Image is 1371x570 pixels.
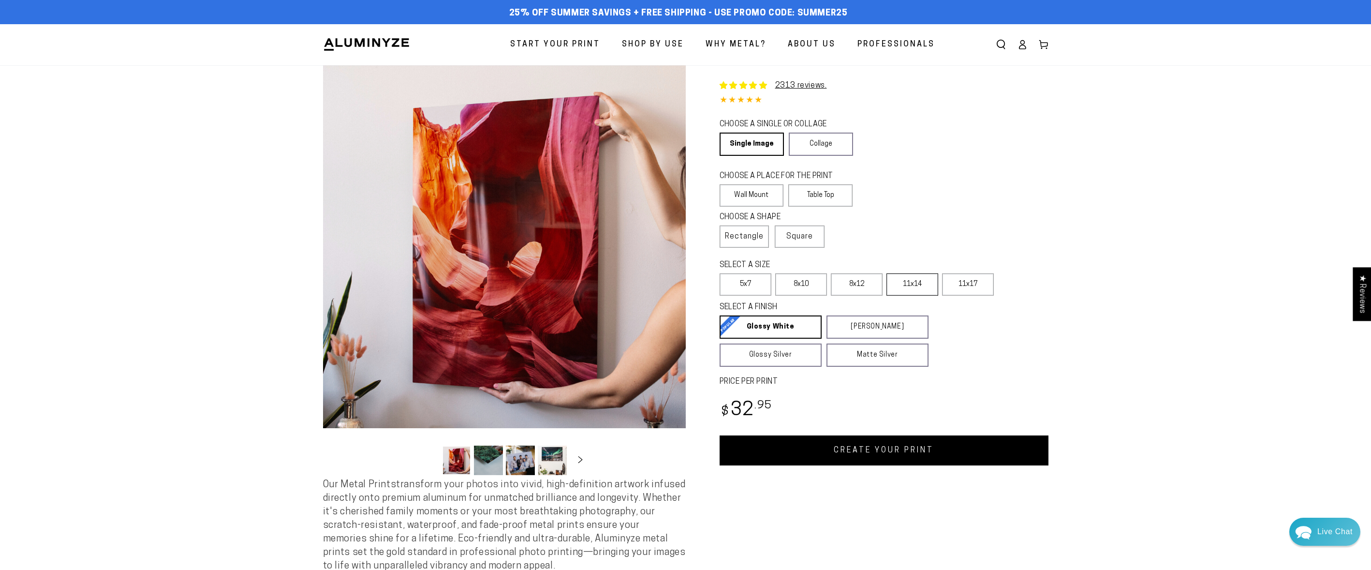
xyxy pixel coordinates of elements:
a: Professionals [850,32,942,58]
button: Load image 4 in gallery view [538,446,567,475]
a: Matte Silver [826,344,929,367]
div: Contact Us Directly [1317,518,1353,546]
bdi: 32 [720,401,772,420]
media-gallery: Gallery Viewer [323,65,686,478]
span: Rectangle [725,231,764,242]
a: About Us [781,32,843,58]
div: Chat widget toggle [1289,518,1360,546]
a: Collage [789,133,853,156]
img: Aluminyze [323,37,410,52]
a: Single Image [720,133,784,156]
div: 4.85 out of 5.0 stars [720,94,1048,108]
label: Table Top [788,184,853,207]
span: Square [786,231,813,242]
label: 11x17 [942,273,994,296]
span: Start Your Print [510,38,600,52]
a: Glossy White [720,315,822,339]
legend: SELECT A SIZE [720,260,913,271]
label: 11x14 [886,273,938,296]
label: 5x7 [720,273,771,296]
label: 8x12 [831,273,883,296]
button: Load image 2 in gallery view [474,446,503,475]
div: Click to open Judge.me floating reviews tab [1353,267,1371,321]
a: Shop By Use [615,32,691,58]
label: 8x10 [775,273,827,296]
a: 2313 reviews. [775,82,827,90]
span: Why Metal? [706,38,766,52]
button: Slide right [570,450,591,471]
span: About Us [788,38,836,52]
sup: .95 [754,400,772,411]
legend: CHOOSE A SINGLE OR COLLAGE [720,119,844,130]
legend: SELECT A FINISH [720,302,905,313]
label: PRICE PER PRINT [720,376,1048,388]
button: Load image 1 in gallery view [442,446,471,475]
a: Why Metal? [698,32,773,58]
a: Glossy Silver [720,344,822,367]
a: [PERSON_NAME] [826,315,929,339]
button: Load image 3 in gallery view [506,446,535,475]
summary: Search our site [990,34,1012,55]
legend: CHOOSE A PLACE FOR THE PRINT [720,171,844,182]
a: Start Your Print [503,32,607,58]
span: Professionals [857,38,935,52]
label: Wall Mount [720,184,784,207]
span: Shop By Use [622,38,684,52]
a: CREATE YOUR PRINT [720,435,1048,465]
button: Slide left [418,450,439,471]
legend: CHOOSE A SHAPE [720,212,816,223]
span: $ [721,405,729,419]
span: 25% off Summer Savings + Free Shipping - Use Promo Code: SUMMER25 [509,8,848,19]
